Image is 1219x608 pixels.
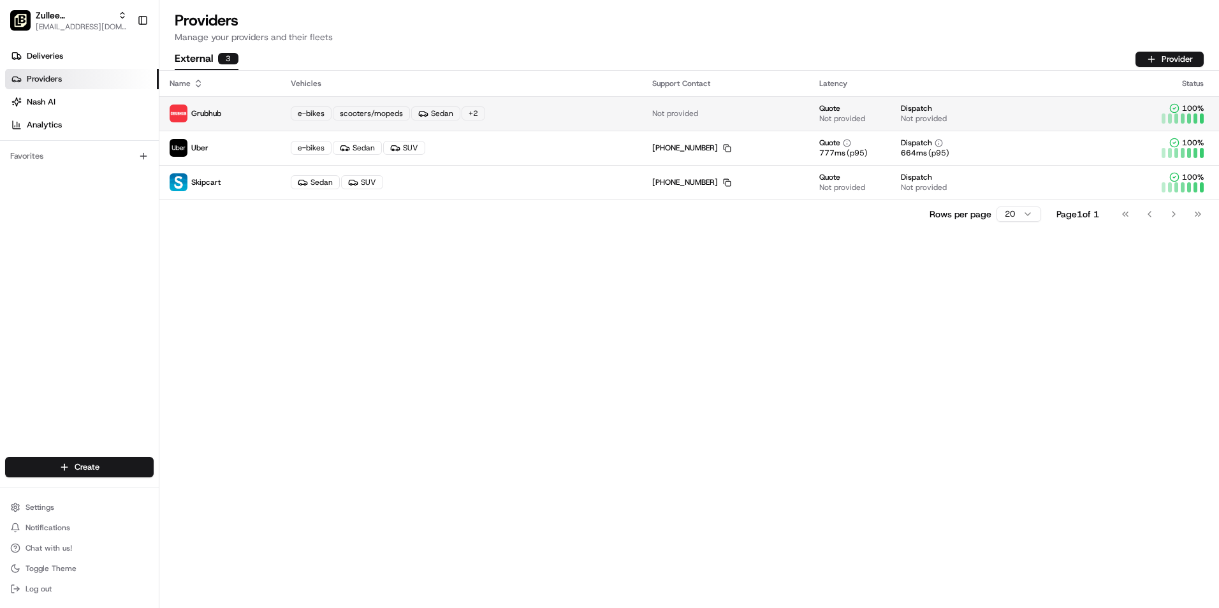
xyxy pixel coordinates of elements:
[27,50,63,62] span: Deliveries
[75,461,99,473] span: Create
[1182,172,1204,182] span: 100 %
[5,539,154,557] button: Chat with us!
[291,175,340,189] div: Sedan
[5,5,132,36] button: Zullee Mediterrannean Grill - MeridianZullee Mediterrannean Grill - Meridian[EMAIL_ADDRESS][DOMAI...
[26,563,77,574] span: Toggle Theme
[5,457,154,477] button: Create
[27,119,62,131] span: Analytics
[291,141,332,155] div: e-bikes
[5,146,154,166] div: Favorites
[43,134,161,145] div: We're available if you need us!
[5,115,159,135] a: Analytics
[819,78,1091,89] div: Latency
[120,185,205,198] span: API Documentation
[5,560,154,577] button: Toggle Theme
[847,148,868,158] span: (p95)
[191,177,221,187] span: Skipcart
[13,186,23,196] div: 📗
[819,113,865,124] span: Not provided
[26,185,98,198] span: Knowledge Base
[901,113,947,124] span: Not provided
[90,215,154,226] a: Powered byPylon
[10,10,31,31] img: Zullee Mediterrannean Grill - Meridian
[901,182,947,192] span: Not provided
[26,584,52,594] span: Log out
[13,122,36,145] img: 1736555255976-a54dd68f-1ca7-489b-9aae-adbdc363a1c4
[819,182,865,192] span: Not provided
[411,106,460,120] div: Sedan
[901,103,932,113] span: Dispatch
[901,138,943,148] button: Dispatch
[5,92,159,112] a: Nash AI
[930,208,991,221] p: Rows per page
[333,106,410,120] div: scooters/mopeds
[27,73,62,85] span: Providers
[8,180,103,203] a: 📗Knowledge Base
[217,126,232,141] button: Start new chat
[5,498,154,516] button: Settings
[27,96,55,108] span: Nash AI
[26,502,54,512] span: Settings
[462,106,485,120] div: + 2
[170,173,187,191] img: profile_skipcart_partner.png
[127,216,154,226] span: Pylon
[43,122,209,134] div: Start new chat
[26,543,72,553] span: Chat with us!
[5,46,159,66] a: Deliveries
[291,106,332,120] div: e-bikes
[652,177,731,187] div: [PHONE_NUMBER]
[652,108,698,119] span: Not provided
[108,186,118,196] div: 💻
[1182,103,1204,113] span: 100 %
[819,148,845,158] span: 777 ms
[5,580,154,598] button: Log out
[901,172,932,182] span: Dispatch
[819,138,851,148] button: Quote
[36,9,113,22] button: Zullee Mediterrannean Grill - Meridian
[170,105,187,122] img: 5e692f75ce7d37001a5d71f1
[1111,78,1209,89] div: Status
[291,78,632,89] div: Vehicles
[36,22,127,32] button: [EMAIL_ADDRESS][DOMAIN_NAME]
[175,10,1204,31] h1: Providers
[103,180,210,203] a: 💻API Documentation
[901,148,927,158] span: 664 ms
[13,13,38,38] img: Nash
[928,148,949,158] span: (p95)
[26,523,70,533] span: Notifications
[175,31,1204,43] p: Manage your providers and their fleets
[170,78,270,89] div: Name
[218,53,238,64] div: 3
[819,172,840,182] span: Quote
[175,48,238,70] button: External
[191,108,221,119] span: Grubhub
[33,82,210,96] input: Clear
[5,69,159,89] a: Providers
[1135,52,1204,67] button: Provider
[13,51,232,71] p: Welcome 👋
[333,141,382,155] div: Sedan
[383,141,425,155] div: SUV
[170,139,187,157] img: uber-new-logo.jpeg
[341,175,383,189] div: SUV
[1056,208,1099,221] div: Page 1 of 1
[191,143,208,153] span: Uber
[652,78,799,89] div: Support Contact
[819,103,840,113] span: Quote
[1182,138,1204,148] span: 100 %
[5,519,154,537] button: Notifications
[652,143,731,153] div: [PHONE_NUMBER]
